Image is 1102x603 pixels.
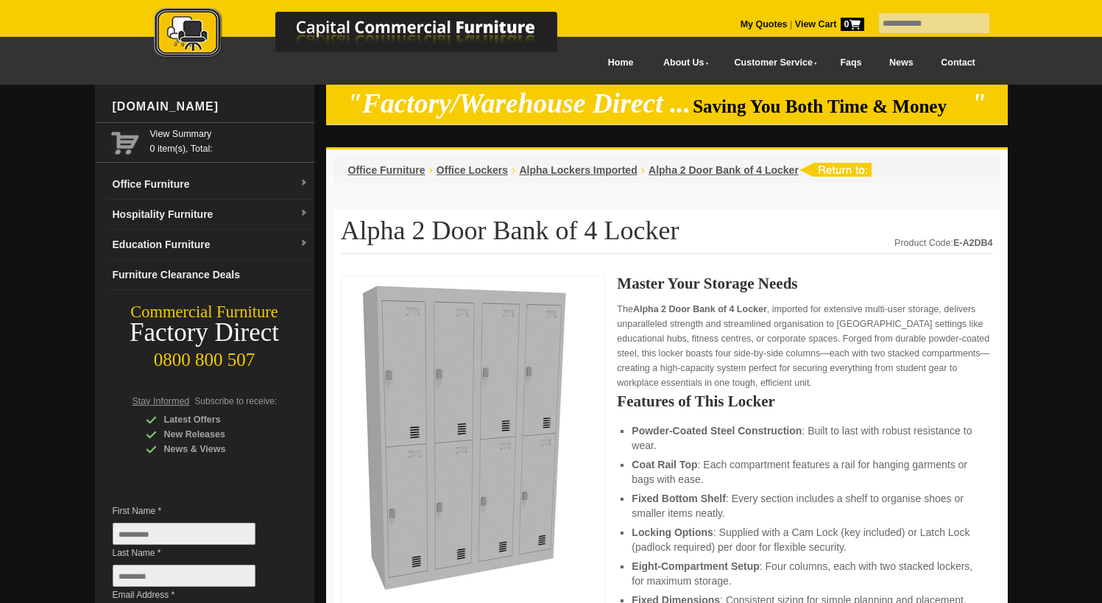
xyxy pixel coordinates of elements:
[150,127,308,154] span: 0 item(s), Total:
[107,230,314,260] a: Education Furnituredropdown
[300,179,308,188] img: dropdown
[617,276,992,291] h2: Master Your Storage Needs
[649,164,799,176] a: Alpha 2 Door Bank of 4 Locker
[146,427,286,442] div: New Releases
[512,163,515,177] li: ›
[113,565,255,587] input: Last Name *
[633,304,767,314] strong: Alpha 2 Door Bank of 4 Locker
[95,322,314,343] div: Factory Direct
[429,163,433,177] li: ›
[300,239,308,248] img: dropdown
[827,46,876,80] a: Faqs
[927,46,989,80] a: Contact
[341,216,993,254] h1: Alpha 2 Door Bank of 4 Locker
[632,560,759,572] strong: Eight-Compartment Setup
[841,18,864,31] span: 0
[146,412,286,427] div: Latest Offers
[519,164,637,176] a: Alpha Lockers Imported
[194,396,277,406] span: Subscribe to receive:
[875,46,927,80] a: News
[641,163,645,177] li: ›
[113,7,629,61] img: Capital Commercial Furniture Logo
[113,7,629,66] a: Capital Commercial Furniture Logo
[971,88,986,119] em: "
[792,19,863,29] a: View Cart0
[133,396,190,406] span: Stay Informed
[95,342,314,370] div: 0800 800 507
[113,546,278,560] span: Last Name *
[437,164,508,176] a: Office Lockers
[795,19,864,29] strong: View Cart
[693,96,969,116] span: Saving You Both Time & Money
[632,459,697,470] strong: Coat Rail Top
[113,523,255,545] input: First Name *
[632,425,802,437] strong: Powder-Coated Steel Construction
[894,236,992,250] div: Product Code:
[349,284,570,593] img: Alpha 2 Door Bank of 4 Locker
[632,559,978,588] li: : Four columns, each with two stacked lockers, for maximum storage.
[300,209,308,218] img: dropdown
[953,238,993,248] strong: E-A2DB4
[348,164,425,176] a: Office Furniture
[741,19,788,29] a: My Quotes
[107,169,314,200] a: Office Furnituredropdown
[632,423,978,453] li: : Built to last with robust resistance to wear.
[107,85,314,129] div: [DOMAIN_NAME]
[632,491,978,521] li: : Every section includes a shelf to organise shoes or smaller items neatly.
[107,260,314,290] a: Furniture Clearance Deals
[632,457,978,487] li: : Each compartment features a rail for hanging garments or bags with ease.
[632,493,726,504] strong: Fixed Bottom Shelf
[632,525,978,554] li: : Supplied with a Cam Lock (key included) or Latch Lock (padlock required) per door for flexible ...
[146,442,286,456] div: News & Views
[113,504,278,518] span: First Name *
[617,394,992,409] h2: Features of This Locker
[632,526,713,538] strong: Locking Options
[617,302,992,390] p: The , imported for extensive multi-user storage, delivers unparalleled strength and streamlined o...
[718,46,826,80] a: Customer Service
[150,127,308,141] a: View Summary
[95,302,314,322] div: Commercial Furniture
[113,588,278,602] span: Email Address *
[107,200,314,230] a: Hospitality Furnituredropdown
[347,88,690,119] em: "Factory/Warehouse Direct ...
[799,163,872,177] img: return to
[647,46,718,80] a: About Us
